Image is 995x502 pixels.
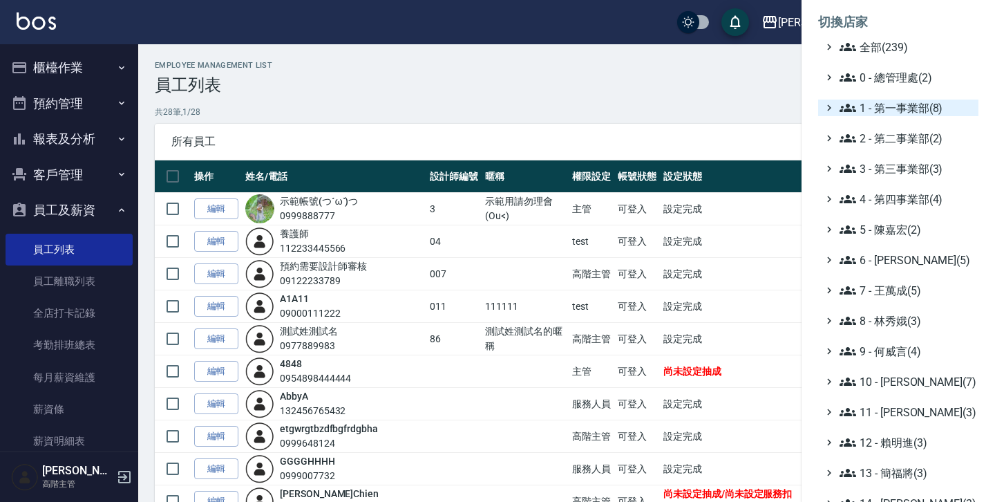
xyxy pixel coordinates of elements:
[818,6,978,39] li: 切換店家
[840,373,973,390] span: 10 - [PERSON_NAME](7)
[840,434,973,451] span: 12 - 賴明進(3)
[840,39,973,55] span: 全部(239)
[840,191,973,207] span: 4 - 第四事業部(4)
[840,100,973,116] span: 1 - 第一事業部(8)
[840,404,973,420] span: 11 - [PERSON_NAME](3)
[840,160,973,177] span: 3 - 第三事業部(3)
[840,130,973,147] span: 2 - 第二事業部(2)
[840,252,973,268] span: 6 - [PERSON_NAME](5)
[840,313,973,329] span: 8 - 林秀娥(3)
[840,465,973,481] span: 13 - 簡福將(3)
[840,69,973,86] span: 0 - 總管理處(2)
[840,282,973,299] span: 7 - 王萬成(5)
[840,221,973,238] span: 5 - 陳嘉宏(2)
[840,343,973,360] span: 9 - 何威言(4)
